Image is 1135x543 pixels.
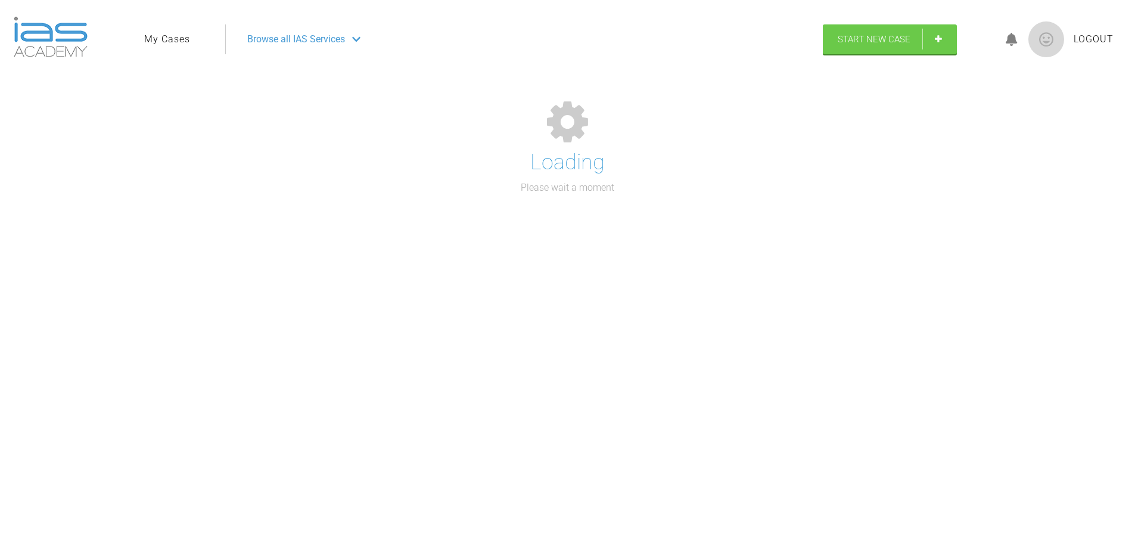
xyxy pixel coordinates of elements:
[521,180,614,196] p: Please wait a moment
[144,32,190,47] a: My Cases
[838,34,910,45] span: Start New Case
[530,145,605,180] h1: Loading
[247,32,345,47] span: Browse all IAS Services
[1074,32,1114,47] a: Logout
[1028,21,1064,57] img: profile.png
[14,17,88,57] img: logo-light.3e3ef733.png
[823,24,957,54] a: Start New Case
